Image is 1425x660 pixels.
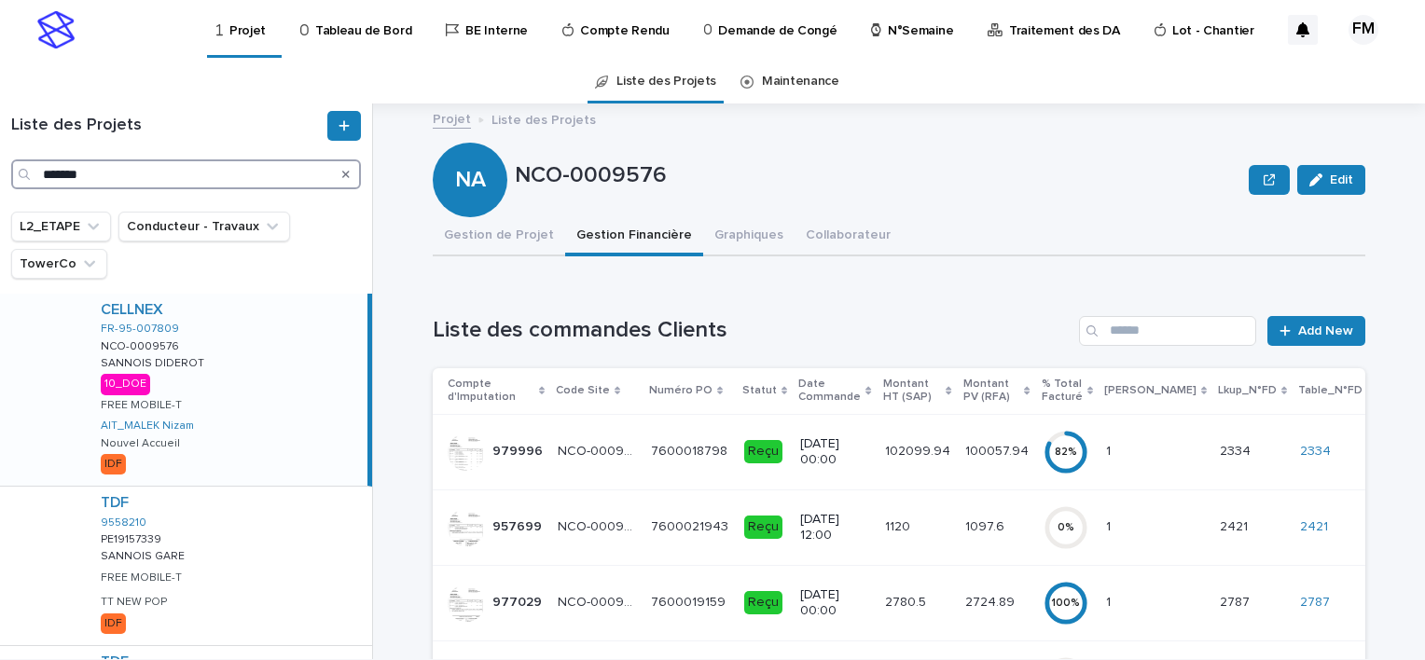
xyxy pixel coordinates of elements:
[744,516,782,539] div: Reçu
[1220,516,1252,535] p: 2421
[1330,173,1353,186] span: Edit
[800,587,869,619] p: [DATE] 00:00
[101,437,180,450] p: Nouvel Accueil
[101,353,208,370] p: SANNOIS DIDEROT
[1044,521,1088,534] div: 0 %
[762,60,839,103] a: Maintenance
[1106,591,1114,611] p: 1
[433,91,507,193] div: NA
[558,591,640,611] p: NCO-0009576
[616,60,716,103] a: Liste des Projets
[885,516,914,535] p: 1120
[101,571,182,584] p: FREE MOBILE-T
[1218,380,1277,401] p: Lkup_N°FD
[101,399,182,412] p: FREE MOBILE-T
[118,212,290,241] button: Conducteur - Travaux
[649,380,712,401] p: Numéro PO
[703,217,795,256] button: Graphiques
[558,516,640,535] p: NCO-0009576
[1106,440,1114,460] p: 1
[37,11,75,48] img: stacker-logo-s-only.png
[885,440,954,460] p: 102099.94
[433,317,1072,344] h1: Liste des commandes Clients
[744,440,782,463] div: Reçu
[491,108,596,129] p: Liste des Projets
[1298,324,1353,337] span: Add New
[11,116,324,136] h1: Liste des Projets
[11,159,361,189] input: Search
[651,516,732,535] p: 7600021943
[965,591,1018,611] p: 2724.89
[963,374,1020,408] p: Montant PV (RFA)
[101,323,179,336] a: FR-95-007809
[1079,316,1256,346] input: Search
[1220,440,1254,460] p: 2334
[492,516,546,535] p: 957699
[11,249,107,279] button: TowerCo
[798,374,861,408] p: Date Commande
[885,591,930,611] p: 2780.5
[515,162,1241,189] p: NCO-0009576
[1044,446,1088,459] div: 82 %
[1220,591,1253,611] p: 2787
[565,217,703,256] button: Gestion Financière
[101,301,163,319] a: CELLNEX
[101,419,194,433] a: AIT_MALEK Nizam
[1300,444,1331,460] a: 2334
[101,494,129,512] a: TDF
[1104,380,1197,401] p: [PERSON_NAME]
[651,591,729,611] p: 7600019159
[101,546,188,563] p: SANNOIS GARE
[11,212,111,241] button: L2_ETAPE
[742,380,777,401] p: Statut
[433,217,565,256] button: Gestion de Projet
[651,440,731,460] p: 7600018798
[1300,519,1328,535] a: 2421
[101,596,167,609] p: TT NEW POP
[1106,516,1114,535] p: 1
[433,107,471,129] a: Projet
[965,440,1032,460] p: 100057.94
[1042,374,1083,408] p: % Total Facturé
[800,436,869,468] p: [DATE] 00:00
[1297,165,1365,195] button: Edit
[492,591,546,611] p: 977029
[965,516,1008,535] p: 1097.6
[448,374,534,408] p: Compte d'Imputation
[1300,595,1330,611] a: 2787
[492,440,546,460] p: 979996
[1044,597,1088,610] div: 100 %
[558,440,640,460] p: NCO-0009576
[101,516,146,529] a: 9558210
[744,591,782,614] div: Reçu
[101,337,183,353] p: NCO-0009576
[1298,380,1363,401] p: Table_N°FD
[883,374,942,408] p: Montant HT (SAP)
[101,529,165,546] p: PE19157339
[1267,316,1365,346] a: Add New
[1349,15,1378,45] div: FM
[556,380,610,401] p: Code Site
[800,512,869,543] p: [DATE] 12:00
[101,454,126,474] div: IDF
[795,217,902,256] button: Collaborateur
[101,613,126,634] div: IDF
[101,374,150,394] div: 10_DOE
